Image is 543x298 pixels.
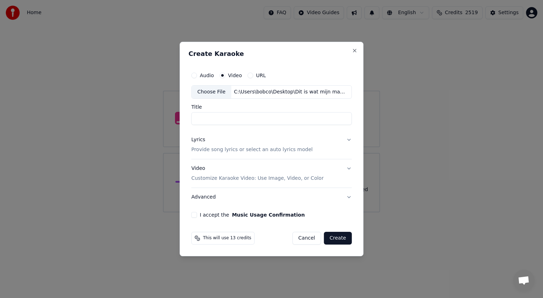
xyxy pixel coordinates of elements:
button: Create [324,232,352,245]
div: Video [191,165,323,182]
label: URL [256,73,266,78]
div: C:\Users\bobco\Desktop\Dit is wat mijn mama zei _k.mp4 [231,88,351,96]
button: Cancel [292,232,321,245]
button: Advanced [191,188,352,206]
label: Title [191,104,352,109]
button: LyricsProvide song lyrics or select an auto lyrics model [191,131,352,159]
h2: Create Karaoke [188,51,355,57]
div: Lyrics [191,136,205,143]
label: Audio [200,73,214,78]
label: Video [228,73,242,78]
label: I accept the [200,212,305,217]
span: This will use 13 credits [203,235,251,241]
p: Provide song lyrics or select an auto lyrics model [191,146,313,153]
div: Choose File [192,86,231,98]
p: Customize Karaoke Video: Use Image, Video, or Color [191,175,323,182]
button: VideoCustomize Karaoke Video: Use Image, Video, or Color [191,159,352,188]
button: I accept the [232,212,305,217]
